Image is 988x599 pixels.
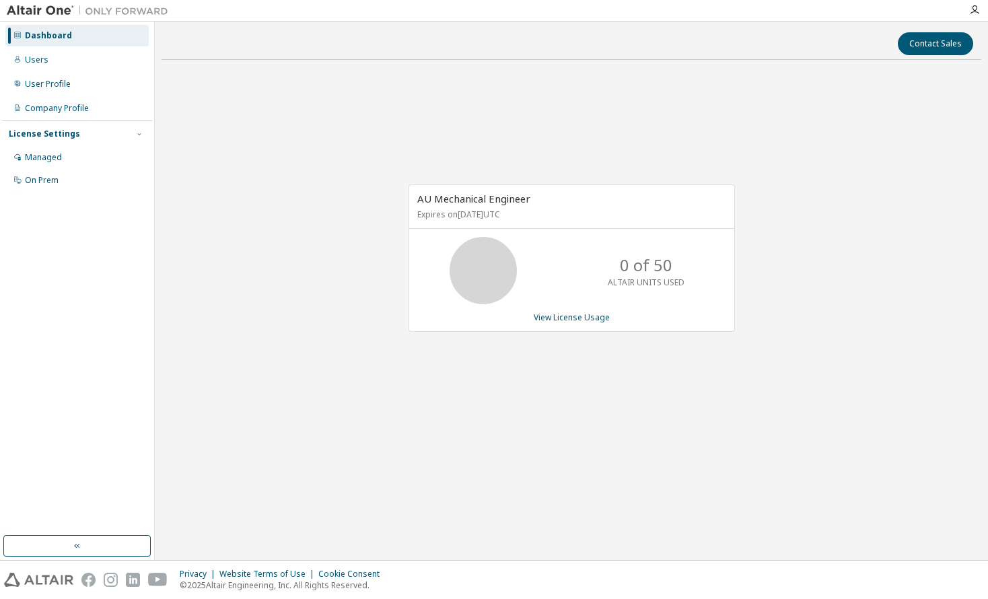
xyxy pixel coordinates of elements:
[148,573,168,587] img: youtube.svg
[104,573,118,587] img: instagram.svg
[81,573,96,587] img: facebook.svg
[608,277,684,288] p: ALTAIR UNITS USED
[4,573,73,587] img: altair_logo.svg
[25,79,71,90] div: User Profile
[534,312,610,323] a: View License Usage
[25,175,59,186] div: On Prem
[417,209,723,220] p: Expires on [DATE] UTC
[25,30,72,41] div: Dashboard
[126,573,140,587] img: linkedin.svg
[620,254,672,277] p: 0 of 50
[180,569,219,579] div: Privacy
[9,129,80,139] div: License Settings
[25,103,89,114] div: Company Profile
[318,569,388,579] div: Cookie Consent
[180,579,388,591] p: © 2025 Altair Engineering, Inc. All Rights Reserved.
[7,4,175,17] img: Altair One
[219,569,318,579] div: Website Terms of Use
[417,192,530,205] span: AU Mechanical Engineer
[898,32,973,55] button: Contact Sales
[25,152,62,163] div: Managed
[25,55,48,65] div: Users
